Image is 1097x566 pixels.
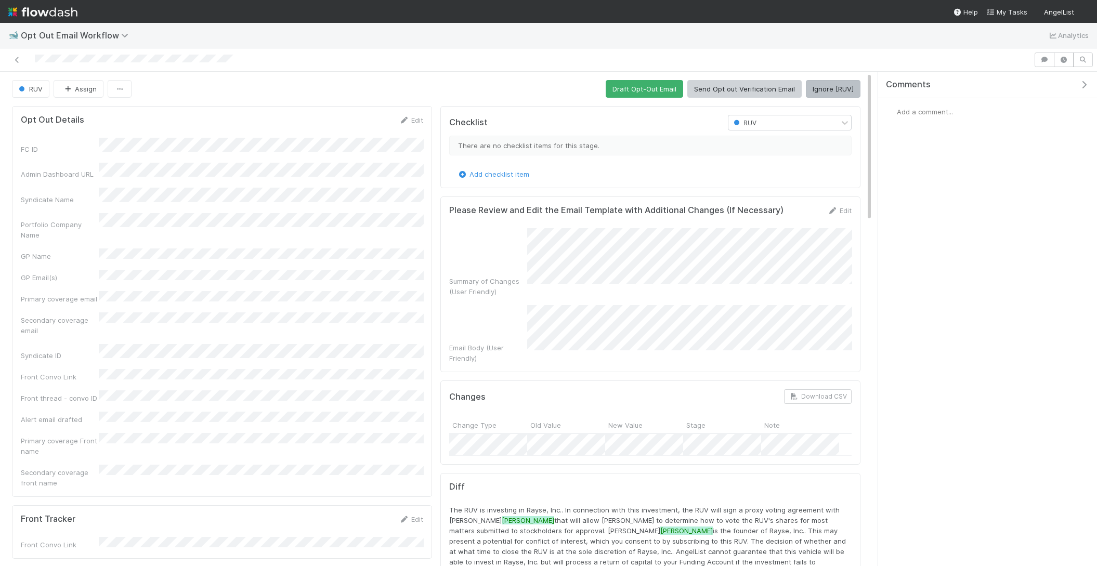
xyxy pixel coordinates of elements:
[986,7,1027,17] a: My Tasks
[449,416,527,432] div: Change Type
[449,482,852,492] h5: Diff
[449,205,783,216] h5: Please Review and Edit the Email Template with Additional Changes (If Necessary)
[21,414,99,425] div: Alert email drafted
[21,115,84,125] h5: Opt Out Details
[502,516,554,524] span: [PERSON_NAME]
[21,436,99,456] div: Primary coverage Front name
[886,107,897,117] img: avatar_2de93f86-b6c7-4495-bfe2-fb093354a53c.png
[449,276,527,297] div: Summary of Changes (User Friendly)
[399,515,423,523] a: Edit
[886,80,931,90] span: Comments
[1048,29,1089,42] a: Analytics
[605,416,683,432] div: New Value
[8,3,77,21] img: logo-inverted-e16ddd16eac7371096b0.svg
[21,144,99,154] div: FC ID
[21,372,99,382] div: Front Convo Link
[827,206,852,215] a: Edit
[806,80,860,98] button: Ignore [RUV]
[21,194,99,205] div: Syndicate Name
[784,389,852,404] button: Download CSV
[12,80,49,98] button: RUV
[449,343,527,363] div: Email Body (User Friendly)
[21,393,99,403] div: Front thread - convo ID
[527,416,605,432] div: Old Value
[1044,8,1074,16] span: AngelList
[21,272,99,283] div: GP Email(s)
[449,136,852,155] div: There are no checklist items for this stage.
[457,170,529,178] a: Add checklist item
[986,8,1027,16] span: My Tasks
[687,80,802,98] button: Send Opt out Verification Email
[449,117,488,128] h5: Checklist
[21,251,99,261] div: GP Name
[21,514,75,524] h5: Front Tracker
[21,350,99,361] div: Syndicate ID
[953,7,978,17] div: Help
[683,416,761,432] div: Stage
[399,116,423,124] a: Edit
[897,108,953,116] span: Add a comment...
[732,119,756,127] span: RUV
[21,539,99,550] div: Front Convo Link
[761,416,839,432] div: Note
[54,80,103,98] button: Assign
[21,294,99,304] div: Primary coverage email
[21,169,99,179] div: Admin Dashboard URL
[660,526,713,535] span: [PERSON_NAME]
[21,467,99,488] div: Secondary coverage front name
[449,506,840,524] span: The RUV is investing in Rayse, Inc.. In connection with this investment, the RUV will sign a prox...
[21,219,99,240] div: Portfolio Company Name
[21,315,99,336] div: Secondary coverage email
[8,31,19,40] span: 🐋
[606,80,683,98] button: Draft Opt-Out Email
[449,516,828,535] span: that will allow [PERSON_NAME] to determine how to vote the RUV's shares for most matters submitte...
[449,392,486,402] h5: Changes
[17,85,43,93] span: RUV
[21,30,134,41] span: Opt Out Email Workflow
[1078,7,1089,18] img: avatar_2de93f86-b6c7-4495-bfe2-fb093354a53c.png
